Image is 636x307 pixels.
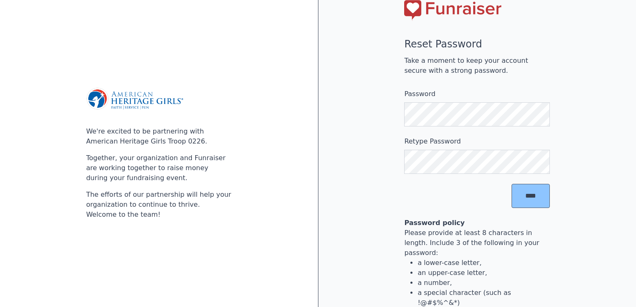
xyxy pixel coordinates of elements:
p: Please provide at least 8 characters in length. Include 3 of the following in your password: [404,228,550,258]
p: The efforts of our partnership will help your organization to continue to thrive. Welcome to the ... [86,190,232,220]
p: Password policy [404,218,550,228]
p: We're excited to be partnering with American Heritage Girls Troop 0226. [86,126,232,146]
li: an upper-case letter, [417,268,550,278]
img: American Heritage Girls Troop 0226 [86,87,183,110]
li: a number, [417,278,550,288]
li: a lower-case letter, [417,258,550,268]
label: Password [404,89,550,99]
label: Retype Password [404,136,550,146]
h1: Reset Password [404,37,550,51]
p: Take a moment to keep your account secure with a strong password. [404,56,550,76]
p: Together, your organization and Funraiser are working together to raise money during your fundrai... [86,153,232,183]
